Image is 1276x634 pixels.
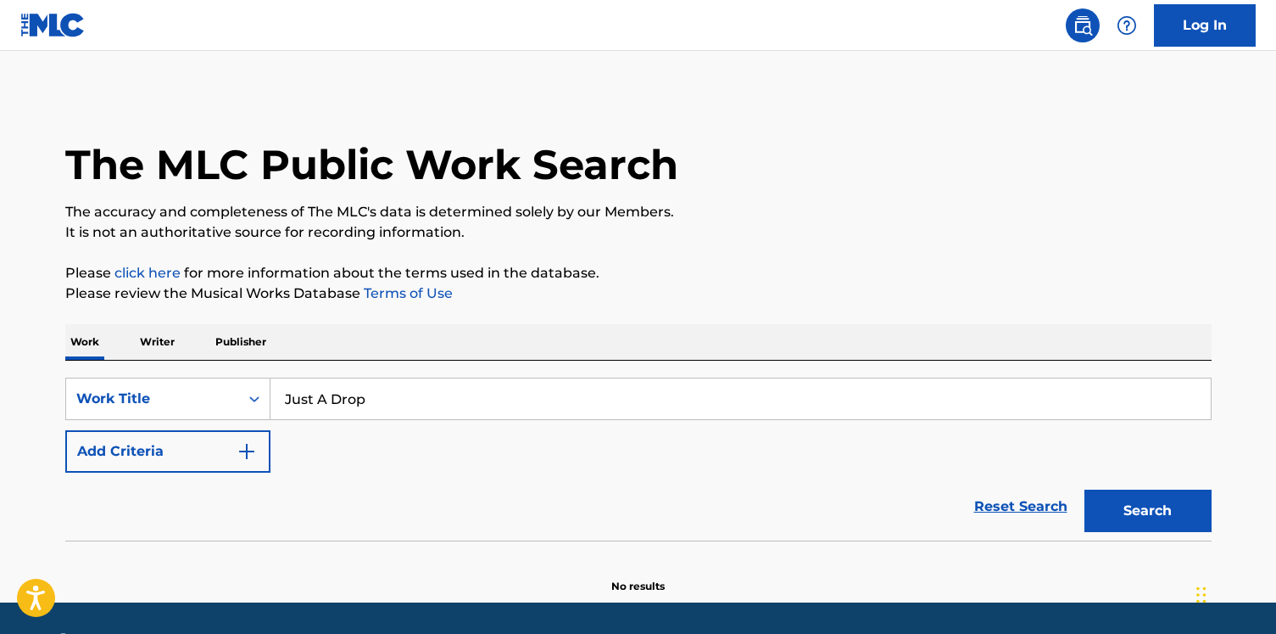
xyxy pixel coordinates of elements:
[76,389,229,409] div: Work Title
[1196,569,1206,620] div: Trascina
[1066,8,1100,42] a: Public Search
[65,139,678,190] h1: The MLC Public Work Search
[210,324,271,360] p: Publisher
[65,263,1212,283] p: Please for more information about the terms used in the database.
[1084,490,1212,532] button: Search
[1154,4,1256,47] a: Log In
[65,430,270,473] button: Add Criteria
[1191,553,1276,634] div: Widget chat
[966,488,1076,525] a: Reset Search
[135,324,180,360] p: Writer
[1073,15,1093,36] img: search
[360,285,453,301] a: Terms of Use
[65,324,104,360] p: Work
[65,378,1212,541] form: Search Form
[114,265,181,281] a: click here
[611,558,665,594] p: No results
[65,202,1212,222] p: The accuracy and completeness of The MLC's data is determined solely by our Members.
[20,13,86,37] img: MLC Logo
[1117,15,1137,36] img: help
[1191,553,1276,634] iframe: Chat Widget
[65,222,1212,243] p: It is not an authoritative source for recording information.
[237,441,257,462] img: 9d2ae6d4665cec9f34b9.svg
[65,283,1212,304] p: Please review the Musical Works Database
[1110,8,1144,42] div: Help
